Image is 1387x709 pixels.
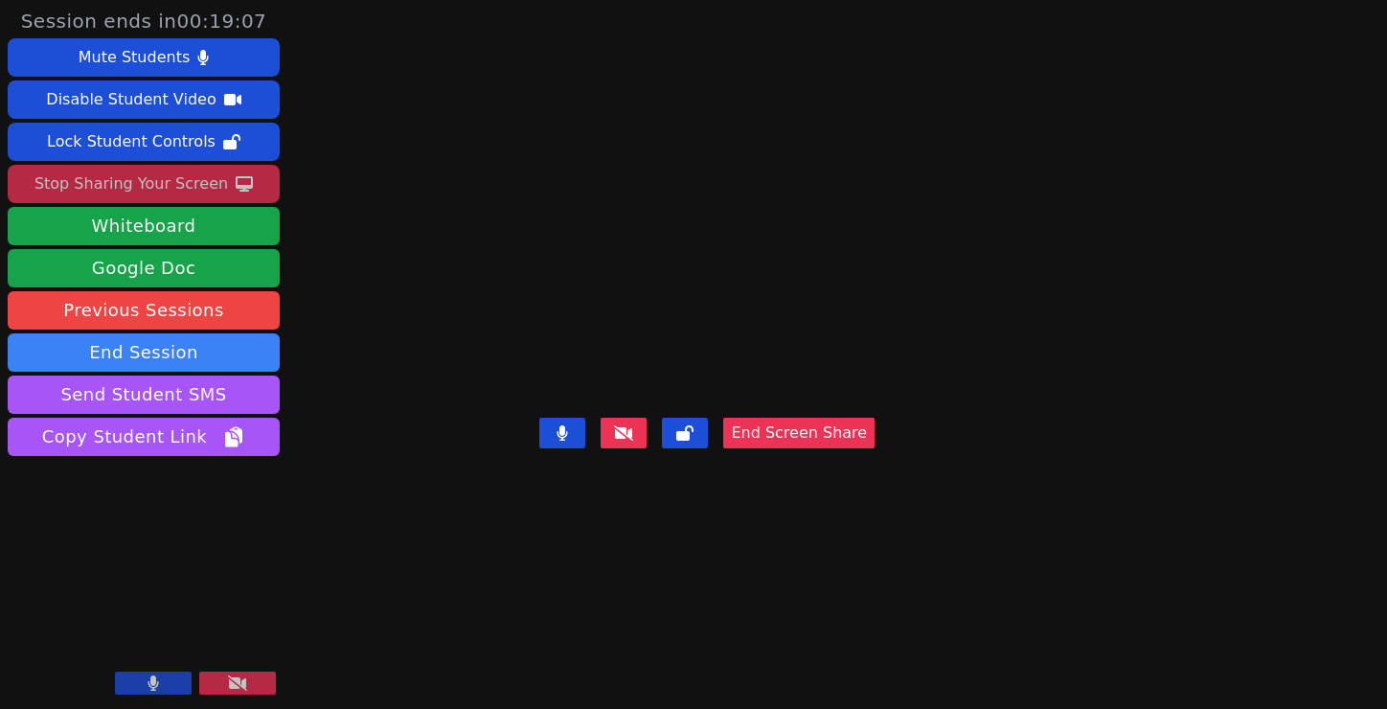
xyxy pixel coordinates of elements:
a: Google Doc [8,249,280,287]
button: End Screen Share [723,418,875,448]
span: Session ends in [21,8,267,34]
div: Mute Students [79,42,190,73]
button: Stop Sharing Your Screen [8,165,280,203]
span: Copy Student Link [42,423,245,450]
button: Whiteboard [8,207,280,245]
button: Disable Student Video [8,80,280,119]
button: Mute Students [8,38,280,77]
a: Previous Sessions [8,291,280,330]
button: Copy Student Link [8,418,280,456]
button: Lock Student Controls [8,123,280,161]
button: Send Student SMS [8,376,280,414]
div: Disable Student Video [46,84,216,115]
time: 00:19:07 [177,10,267,33]
button: End Session [8,333,280,372]
div: Stop Sharing Your Screen [34,169,228,199]
div: Lock Student Controls [47,126,216,157]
